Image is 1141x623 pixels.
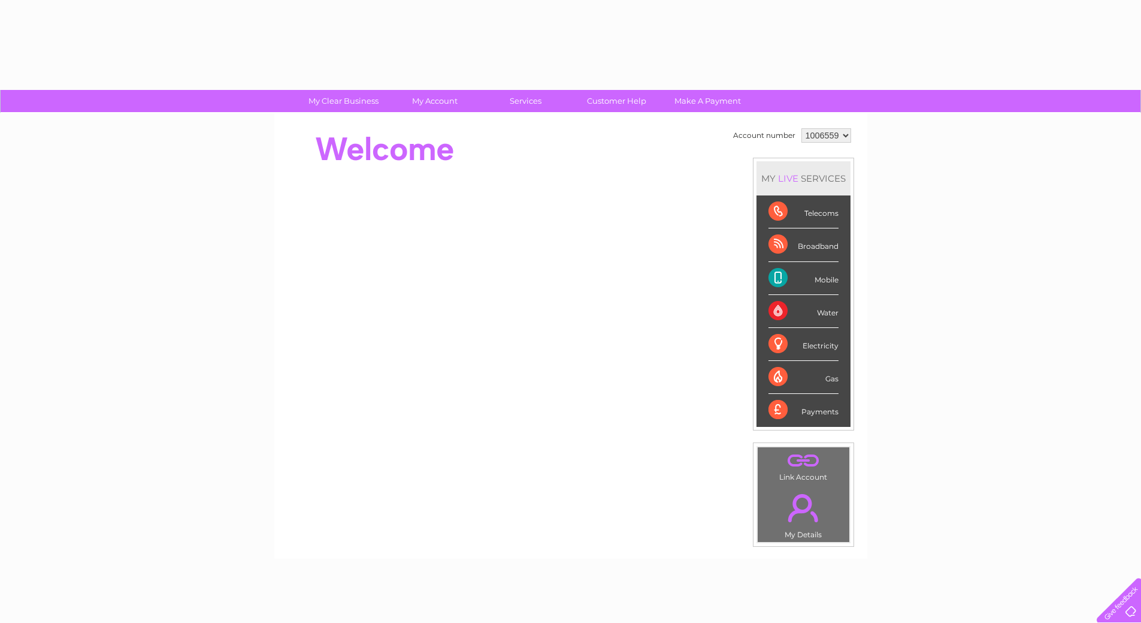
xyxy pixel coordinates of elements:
div: MY SERVICES [756,161,851,195]
td: Account number [730,125,798,146]
a: My Account [385,90,484,112]
a: . [761,487,846,529]
div: Telecoms [768,195,839,228]
a: My Clear Business [294,90,393,112]
div: Broadband [768,228,839,261]
a: Customer Help [567,90,666,112]
div: Payments [768,394,839,426]
a: Make A Payment [658,90,757,112]
a: Services [476,90,575,112]
div: Gas [768,361,839,394]
td: Link Account [757,447,850,484]
div: LIVE [776,173,801,184]
td: My Details [757,484,850,543]
a: . [761,450,846,471]
div: Electricity [768,328,839,361]
div: Mobile [768,262,839,295]
div: Water [768,295,839,328]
